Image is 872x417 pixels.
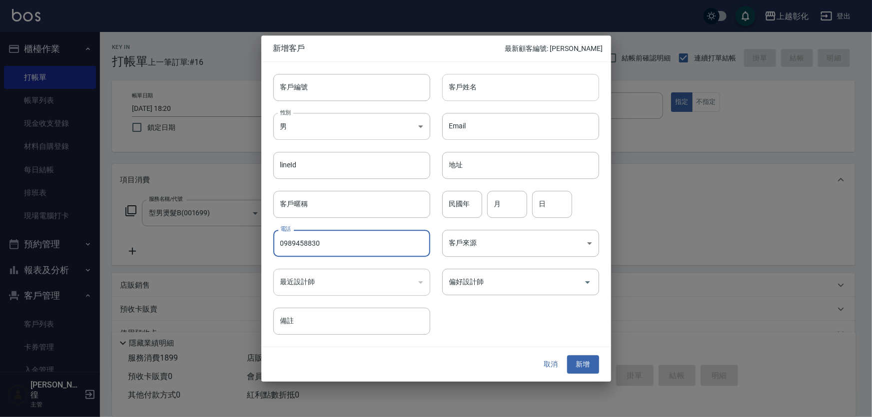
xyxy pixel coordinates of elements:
button: Open [580,274,596,290]
label: 性別 [280,108,291,116]
label: 電話 [280,225,291,233]
p: 最新顧客編號: [PERSON_NAME] [505,43,603,54]
button: 取消 [535,356,567,374]
span: 新增客戶 [273,43,505,53]
div: 男 [273,113,430,140]
button: 新增 [567,356,599,374]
